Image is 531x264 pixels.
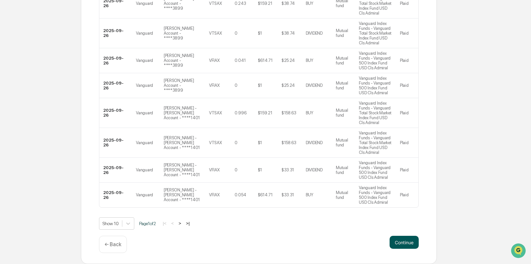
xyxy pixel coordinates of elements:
div: VTSAX [209,1,222,6]
div: $33.31 [282,167,294,172]
td: Plaid [396,48,418,73]
td: [PERSON_NAME] Account - ****3899 [160,18,205,48]
div: 0.041 [235,58,246,63]
div: Vanguard [136,31,153,36]
span: Pylon [64,110,78,115]
div: Mutual fund [336,165,351,175]
div: $25.24 [282,83,295,88]
td: [PERSON_NAME] Account - ****3899 [160,48,205,73]
td: 2025-09-26 [99,98,132,128]
div: Mutual fund [336,28,351,38]
div: $1 [258,83,262,88]
div: DIVIDEND [306,31,323,36]
div: DIVIDEND [306,83,323,88]
button: >| [184,221,192,226]
div: $38.74 [282,1,295,6]
td: [PERSON_NAME] - [PERSON_NAME] Account - ****1401 [160,98,205,128]
td: [PERSON_NAME] Account - ****3899 [160,73,205,98]
div: VTSAX [209,31,222,36]
button: |< [161,221,168,226]
div: 0.243 [235,1,246,6]
div: $614.71 [258,58,273,63]
div: Vanguard Index Funds - Vanguard 500 Index Fund USD Cls Admiral [359,51,392,70]
td: Plaid [396,73,418,98]
a: Powered byPylon [46,109,78,115]
img: 1746055101610-c473b297-6a78-478c-a979-82029cc54cd1 [6,50,18,61]
span: Preclearance [13,82,42,88]
span: Data Lookup [13,94,41,100]
td: Plaid [396,18,418,48]
td: Plaid [396,183,418,207]
a: 🗄️Attestations [44,79,83,91]
td: Plaid [396,158,418,183]
div: Vanguard [136,83,153,88]
div: Vanguard [136,167,153,172]
div: 🔎 [6,95,12,100]
td: [PERSON_NAME] - [PERSON_NAME] Account - ****1401 [160,158,205,183]
div: Vanguard Index Funds - Vanguard 500 Index Fund USD Cls Admiral [359,76,392,95]
td: 2025-09-26 [99,183,132,207]
button: Continue [390,236,419,249]
div: Vanguard [136,192,153,197]
button: Start new chat [110,52,118,59]
div: BUY [306,192,313,197]
p: ← Back [105,241,121,247]
div: Mutual fund [336,56,351,65]
div: $158.63 [282,110,296,115]
div: Mutual fund [336,190,351,200]
div: $1 [258,140,262,145]
span: Attestations [53,82,80,88]
div: $33.31 [282,192,294,197]
a: 🖐️Preclearance [4,79,44,91]
div: DIVIDEND [306,140,323,145]
td: Plaid [396,98,418,128]
div: $1 [258,31,262,36]
div: 0 [235,31,238,36]
div: VFIAX [209,167,220,172]
td: 2025-09-26 [99,18,132,48]
span: Page 1 of 2 [139,221,156,226]
div: BUY [306,58,313,63]
div: BUY [306,1,313,6]
div: $158.63 [282,140,296,145]
div: Vanguard [136,140,153,145]
div: VTSAX [209,140,222,145]
div: Mutual fund [336,138,351,147]
div: Vanguard [136,110,153,115]
div: VFIAX [209,58,220,63]
div: Start new chat [22,50,106,56]
div: 0.054 [235,192,246,197]
iframe: Open customer support [510,243,528,260]
div: Vanguard [136,1,153,6]
div: 0 [235,83,238,88]
a: 🔎Data Lookup [4,91,43,103]
div: VFIAX [209,192,220,197]
div: $614.71 [258,192,273,197]
div: Mutual fund [336,108,351,118]
div: Vanguard Index Funds - Vanguard Total Stock Market Index Fund USD Cls Admiral [359,131,392,155]
td: Plaid [396,128,418,158]
div: VFIAX [209,83,220,88]
td: 2025-09-26 [99,158,132,183]
button: > [177,221,183,226]
div: $159.21 [258,1,272,6]
div: BUY [306,110,313,115]
div: Vanguard Index Funds - Vanguard 500 Index Fund USD Cls Admiral [359,160,392,180]
div: DIVIDEND [306,167,323,172]
div: We're available if you need us! [22,56,82,61]
button: < [169,221,176,226]
div: 🖐️ [6,82,12,87]
div: 0 [235,167,238,172]
div: 0.996 [235,110,247,115]
div: 0 [235,140,238,145]
div: $38.74 [282,31,295,36]
div: Vanguard [136,58,153,63]
div: Vanguard Index Funds - Vanguard Total Stock Market Index Fund USD Cls Admiral [359,21,392,45]
p: How can we help? [6,14,118,24]
div: $159.21 [258,110,272,115]
td: 2025-09-26 [99,128,132,158]
td: [PERSON_NAME] - [PERSON_NAME] Account - ****1401 [160,128,205,158]
div: VTSAX [209,110,222,115]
